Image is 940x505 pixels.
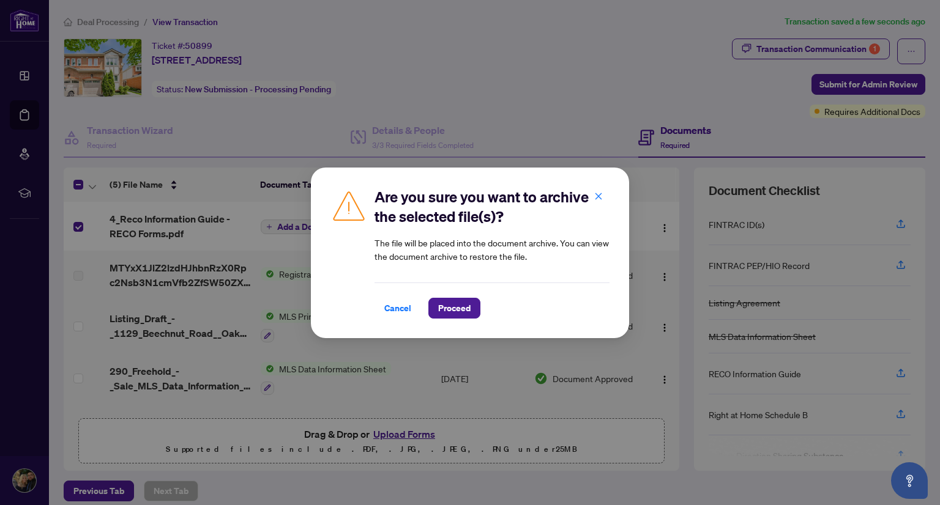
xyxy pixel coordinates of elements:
[594,191,603,200] span: close
[375,187,610,226] h2: Are you sure you want to archive the selected file(s)?
[891,462,928,499] button: Open asap
[330,187,367,224] img: Caution Icon
[428,298,480,319] button: Proceed
[375,236,610,263] article: The file will be placed into the document archive. You can view the document archive to restore t...
[438,298,471,318] span: Proceed
[375,298,421,319] button: Cancel
[384,298,411,318] span: Cancel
